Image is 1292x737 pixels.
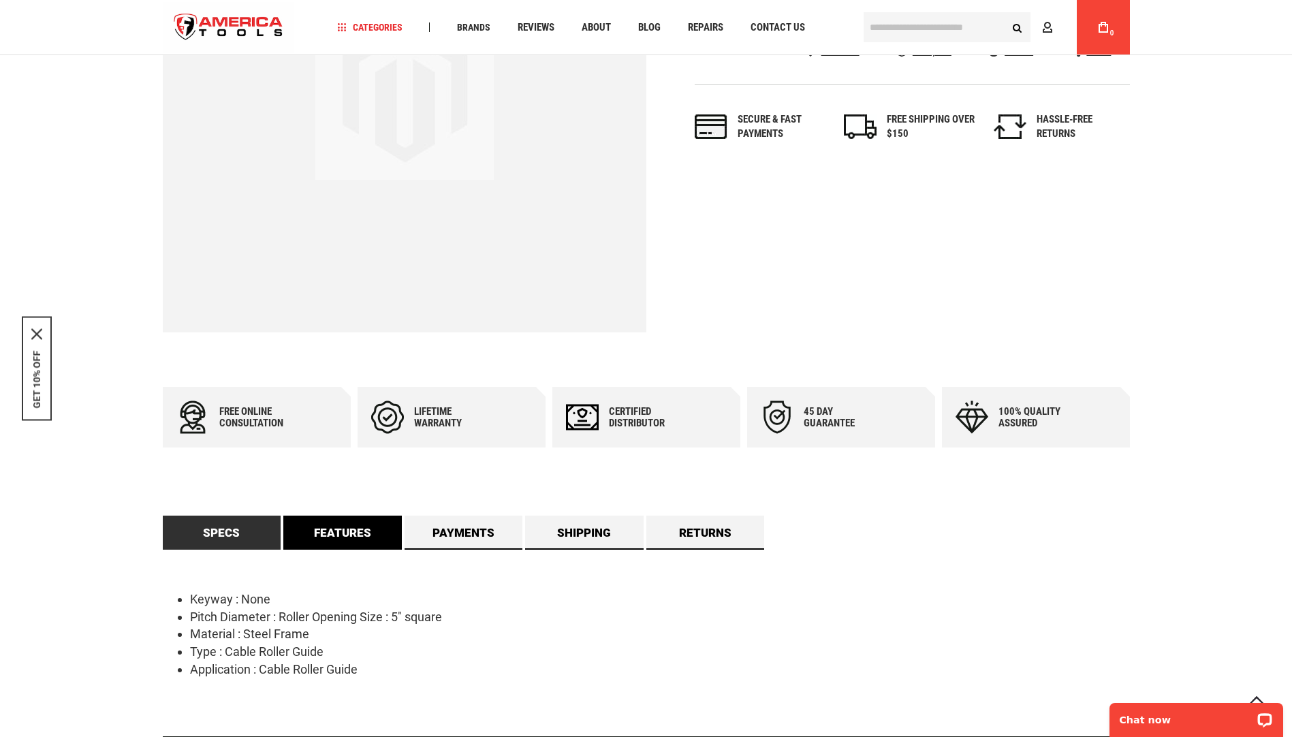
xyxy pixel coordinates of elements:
[190,591,1130,608] li: Keyway : None
[190,608,1130,626] li: Pitch Diameter : Roller Opening Size : 5" square
[638,22,661,33] span: Blog
[414,406,496,429] div: Lifetime warranty
[163,2,295,53] img: America Tools
[511,18,561,37] a: Reviews
[994,114,1026,139] img: returns
[609,406,691,429] div: Certified Distributor
[738,112,826,142] div: Secure & fast payments
[31,329,42,340] svg: close icon
[457,22,490,32] span: Brands
[31,329,42,340] button: Close
[695,114,727,139] img: payments
[163,516,281,550] a: Specs
[582,22,611,33] span: About
[163,2,295,53] a: store logo
[525,516,644,550] a: Shipping
[190,661,1130,678] li: Application : Cable Roller Guide
[913,46,951,56] span: Compare
[1037,112,1125,142] div: HASSLE-FREE RETURNS
[646,516,765,550] a: Returns
[518,22,554,33] span: Reviews
[331,18,409,37] a: Categories
[751,22,805,33] span: Contact Us
[821,46,860,56] span: Wish List
[1005,14,1030,40] button: Search
[451,18,497,37] a: Brands
[1101,694,1292,737] iframe: LiveChat chat widget
[405,516,523,550] a: Payments
[804,406,885,429] div: 45 day Guarantee
[632,18,667,37] a: Blog
[682,18,729,37] a: Repairs
[337,22,403,32] span: Categories
[315,1,494,180] img: image.jpg
[744,18,811,37] a: Contact Us
[998,406,1080,429] div: 100% quality assured
[190,643,1130,661] li: Type : Cable Roller Guide
[844,114,877,139] img: shipping
[1086,46,1111,56] span: Share
[31,351,42,409] button: GET 10% OFF
[576,18,617,37] a: About
[887,112,975,142] div: FREE SHIPPING OVER $150
[688,22,723,33] span: Repairs
[219,406,301,429] div: Free online consultation
[1005,46,1033,56] span: Call Us
[1110,29,1114,37] span: 0
[190,625,1130,643] li: Material : Steel Frame
[283,516,402,550] a: Features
